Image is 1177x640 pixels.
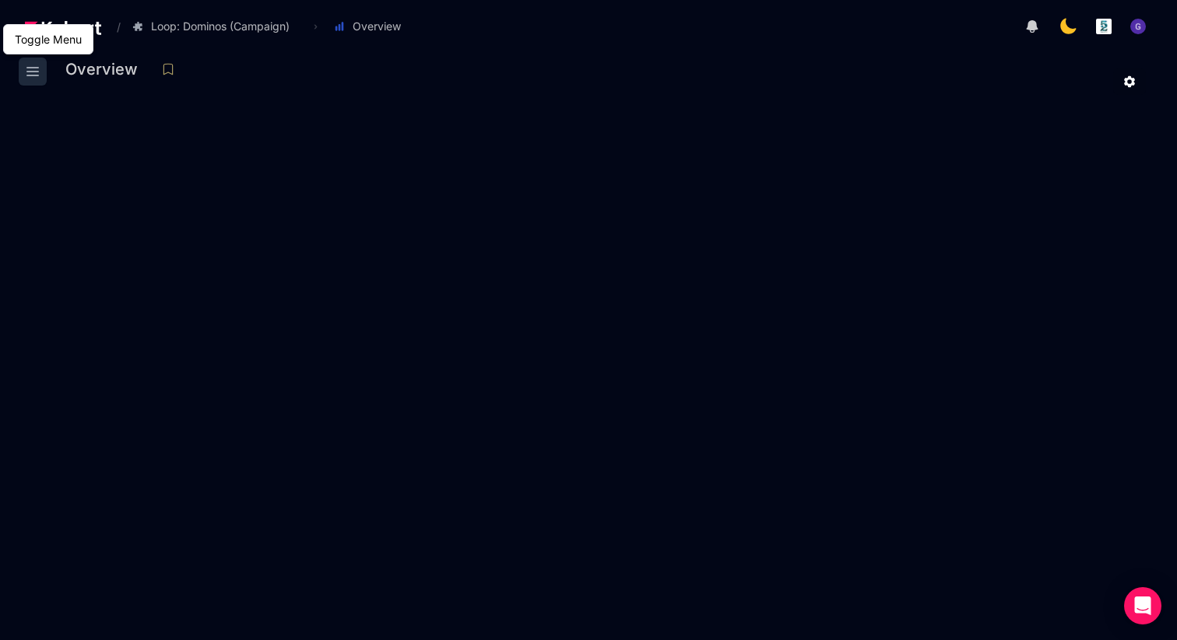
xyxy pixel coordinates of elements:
h3: Overview [65,61,147,77]
span: Loop: Dominos (Campaign) [151,19,290,34]
div: Toggle Menu [12,28,85,51]
button: Loop: Dominos (Campaign) [124,13,306,40]
div: Open Intercom Messenger [1124,587,1161,624]
span: Overview [353,19,401,34]
img: logo_logo_images_1_20240607072359498299_20240828135028712857.jpeg [1096,19,1112,34]
span: / [104,19,121,35]
button: Overview [325,13,417,40]
span: › [311,20,321,33]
